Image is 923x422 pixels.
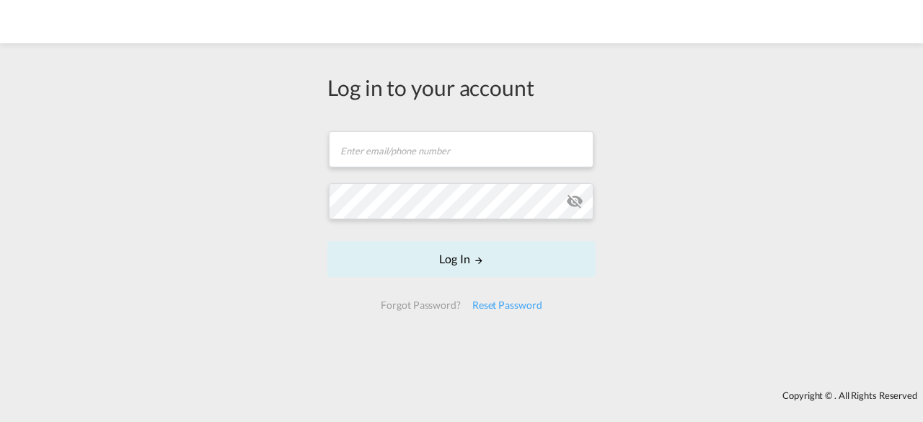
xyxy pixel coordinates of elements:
[329,131,593,167] input: Enter email/phone number
[375,292,466,318] div: Forgot Password?
[467,292,548,318] div: Reset Password
[327,72,596,102] div: Log in to your account
[327,241,596,277] button: LOGIN
[566,193,583,210] md-icon: icon-eye-off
